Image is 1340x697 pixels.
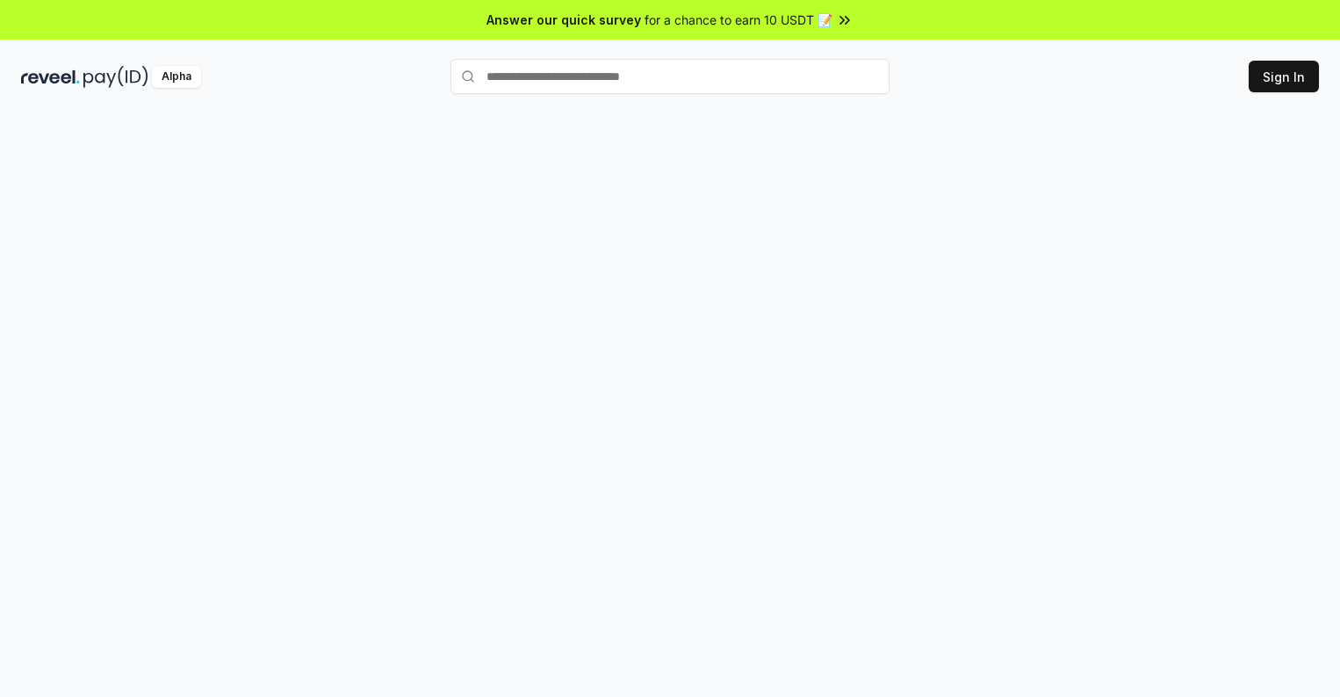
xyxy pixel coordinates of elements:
[21,66,80,88] img: reveel_dark
[645,11,832,29] span: for a chance to earn 10 USDT 📝
[1249,61,1319,92] button: Sign In
[83,66,148,88] img: pay_id
[152,66,201,88] div: Alpha
[486,11,641,29] span: Answer our quick survey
